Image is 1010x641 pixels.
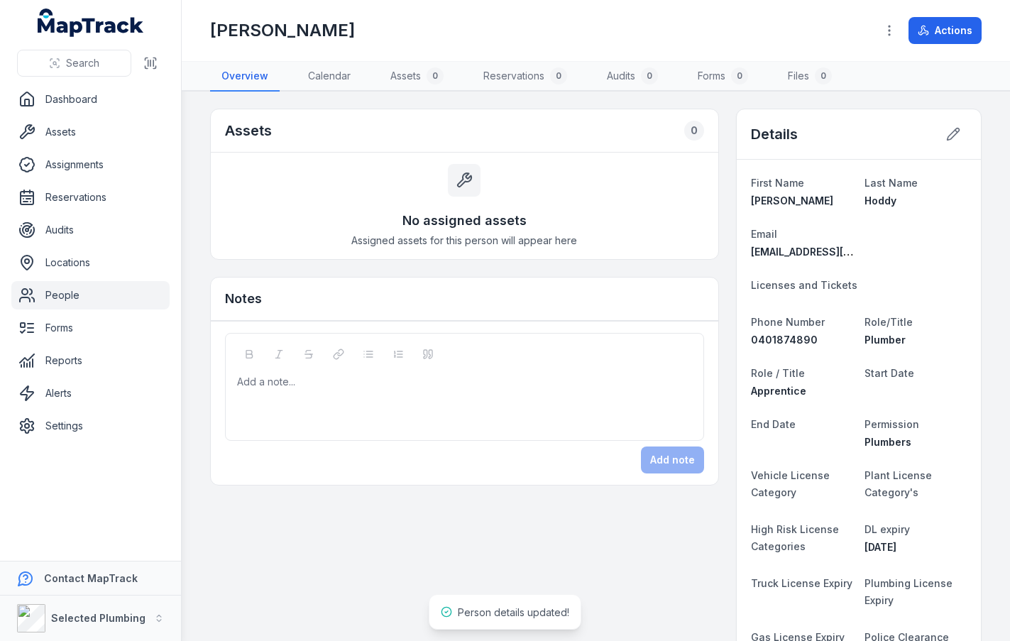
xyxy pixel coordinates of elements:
a: Audits [11,216,170,244]
span: Plumbing License Expiry [864,577,953,606]
a: MapTrack [38,9,144,37]
div: 0 [427,67,444,84]
span: Plumbers [864,436,911,448]
h2: Assets [225,121,272,141]
a: Files0 [776,62,843,92]
span: Email [751,228,777,240]
a: People [11,281,170,309]
strong: Contact MapTrack [44,572,138,584]
span: Start Date [864,367,914,379]
span: Role/Title [864,316,913,328]
a: Calendar [297,62,362,92]
a: Forms0 [686,62,759,92]
a: Reservations [11,183,170,212]
time: 11/11/1111, 12:00:00 AM [864,541,896,553]
a: Overview [210,62,280,92]
button: Search [17,50,131,77]
a: Assignments [11,150,170,179]
strong: Selected Plumbing [51,612,146,624]
a: Forms [11,314,170,342]
span: Vehicle License Category [751,469,830,498]
a: Reports [11,346,170,375]
div: 0 [684,121,704,141]
a: Locations [11,248,170,277]
span: Assigned assets for this person will appear here [351,234,577,248]
span: Last Name [864,177,918,189]
a: Audits0 [595,62,669,92]
div: 0 [550,67,567,84]
h3: Notes [225,289,262,309]
span: High Risk License Categories [751,523,839,552]
h1: [PERSON_NAME] [210,19,355,42]
a: Alerts [11,379,170,407]
h2: Details [751,124,798,144]
span: Search [66,56,99,70]
div: 0 [731,67,748,84]
a: Assets [11,118,170,146]
span: End Date [751,418,796,430]
div: 0 [641,67,658,84]
span: [PERSON_NAME] [751,195,833,207]
span: First Name [751,177,804,189]
span: Phone Number [751,316,825,328]
span: Plumber [864,334,906,346]
span: DL expiry [864,523,910,535]
div: 0 [815,67,832,84]
h3: No assigned assets [402,211,527,231]
a: Settings [11,412,170,440]
span: 0401874890 [751,334,818,346]
span: Licenses and Tickets [751,279,857,291]
span: Hoddy [864,195,896,207]
span: Permission [864,418,919,430]
a: Reservations0 [472,62,578,92]
span: [EMAIL_ADDRESS][DOMAIN_NAME] [751,246,922,258]
a: Dashboard [11,85,170,114]
span: Truck License Expiry [751,577,852,589]
span: Apprentice [751,385,806,397]
a: Assets0 [379,62,455,92]
span: Plant License Category's [864,469,932,498]
span: [DATE] [864,541,896,553]
span: Role / Title [751,367,805,379]
span: Person details updated! [458,606,569,618]
button: Actions [909,17,982,44]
